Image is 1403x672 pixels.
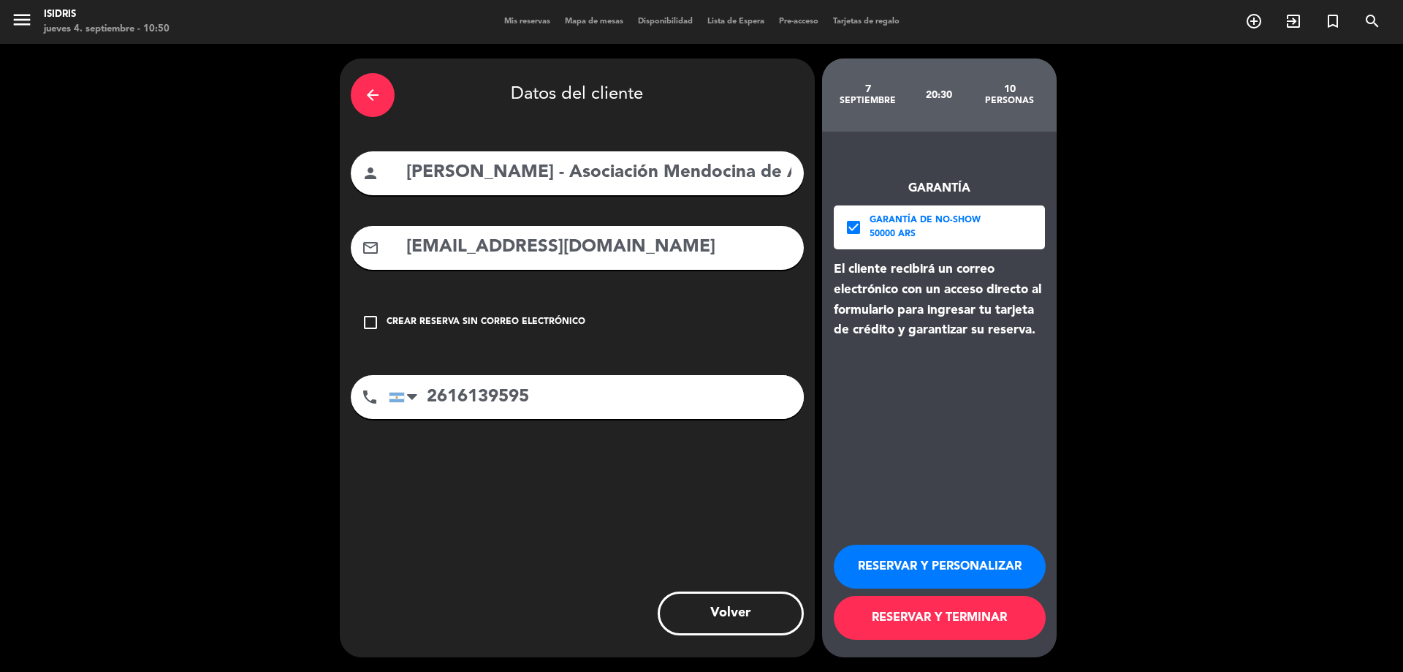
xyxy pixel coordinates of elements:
[834,179,1045,198] div: Garantía
[903,69,974,121] div: 20:30
[1324,12,1342,30] i: turned_in_not
[361,388,379,406] i: phone
[351,69,804,121] div: Datos del cliente
[772,18,826,26] span: Pre-acceso
[870,214,981,228] div: Garantía de no-show
[11,9,33,36] button: menu
[658,592,804,635] button: Volver
[389,376,423,418] div: Argentina: +54
[362,314,379,331] i: check_box_outline_blank
[834,260,1045,341] div: El cliente recibirá un correo electrónico con un acceso directo al formulario para ingresar tu ta...
[11,9,33,31] i: menu
[362,165,379,182] i: person
[833,95,904,107] div: septiembre
[405,233,793,263] input: Email del cliente
[1245,12,1263,30] i: add_circle_outline
[833,83,904,95] div: 7
[405,158,793,188] input: Nombre del cliente
[834,545,1046,589] button: RESERVAR Y PERSONALIZAR
[845,219,862,236] i: check_box
[631,18,700,26] span: Disponibilidad
[497,18,558,26] span: Mis reservas
[834,596,1046,640] button: RESERVAR Y TERMINAR
[362,239,379,257] i: mail_outline
[870,227,981,242] div: 50000 ARS
[826,18,907,26] span: Tarjetas de regalo
[44,22,170,37] div: jueves 4. septiembre - 10:50
[1285,12,1302,30] i: exit_to_app
[389,375,804,419] input: Número de teléfono...
[44,7,170,22] div: isidris
[1364,12,1381,30] i: search
[700,18,772,26] span: Lista de Espera
[387,315,585,330] div: Crear reserva sin correo electrónico
[974,83,1045,95] div: 10
[974,95,1045,107] div: personas
[558,18,631,26] span: Mapa de mesas
[364,86,381,104] i: arrow_back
